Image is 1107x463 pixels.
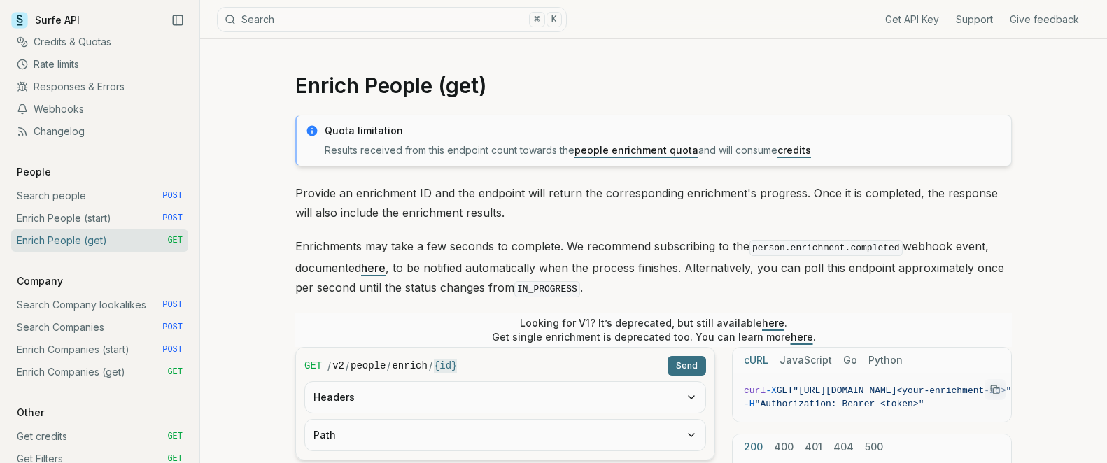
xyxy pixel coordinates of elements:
[305,382,705,413] button: Headers
[668,356,706,376] button: Send
[295,183,1012,222] p: Provide an enrichment ID and the endpoint will return the corresponding enrichment's progress. On...
[749,240,903,256] code: person.enrichment.completed
[295,236,1012,299] p: Enrichments may take a few seconds to complete. We recommend subscribing to the webhook event, do...
[11,294,188,316] a: Search Company lookalikes POST
[387,359,390,373] span: /
[774,434,794,460] button: 400
[346,359,349,373] span: /
[217,7,567,32] button: Search⌘K
[755,399,924,409] span: "Authorization: Bearer <token>"
[744,385,766,396] span: curl
[295,73,1012,98] h1: Enrich People (get)
[777,385,793,396] span: GET
[514,281,580,297] code: IN_PROGRESS
[985,379,1006,400] button: Copy Text
[327,359,331,373] span: /
[805,434,822,460] button: 401
[351,359,386,373] code: people
[11,229,188,252] a: Enrich People (get) GET
[547,12,562,27] kbd: K
[162,344,183,355] span: POST
[766,385,777,396] span: -X
[885,13,939,27] a: Get API Key
[492,316,816,344] p: Looking for V1? It’s deprecated, but still available . Get single enrichment is deprecated too. Y...
[11,207,188,229] a: Enrich People (start) POST
[11,274,69,288] p: Company
[956,13,993,27] a: Support
[304,359,322,373] span: GET
[11,31,188,53] a: Credits & Quotas
[780,348,832,373] button: JavaScript
[574,144,698,156] a: people enrichment quota
[392,359,427,373] code: enrich
[167,431,183,442] span: GET
[325,143,1003,157] p: Results received from this endpoint count towards the and will consume
[744,434,763,460] button: 200
[434,359,458,373] code: {id}
[167,10,188,31] button: Collapse Sidebar
[162,190,183,201] span: POST
[793,385,1011,396] span: "[URL][DOMAIN_NAME]<your-enrichment-id>"
[1010,13,1079,27] a: Give feedback
[11,120,188,143] a: Changelog
[305,420,705,450] button: Path
[11,10,80,31] a: Surfe API
[11,425,188,448] a: Get credits GET
[11,185,188,207] a: Search people POST
[777,144,811,156] a: credits
[11,406,50,420] p: Other
[11,98,188,120] a: Webhooks
[361,261,386,275] a: here
[162,322,183,333] span: POST
[325,124,1003,138] p: Quota limitation
[11,316,188,339] a: Search Companies POST
[843,348,857,373] button: Go
[429,359,432,373] span: /
[11,165,57,179] p: People
[529,12,544,27] kbd: ⌘
[762,317,784,329] a: here
[162,213,183,224] span: POST
[865,434,883,460] button: 500
[167,235,183,246] span: GET
[162,299,183,311] span: POST
[11,53,188,76] a: Rate limits
[11,76,188,98] a: Responses & Errors
[744,348,768,373] button: cURL
[11,361,188,383] a: Enrich Companies (get) GET
[744,399,755,409] span: -H
[791,331,813,343] a: here
[833,434,854,460] button: 404
[11,339,188,361] a: Enrich Companies (start) POST
[868,348,903,373] button: Python
[332,359,344,373] code: v2
[167,366,183,378] span: GET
